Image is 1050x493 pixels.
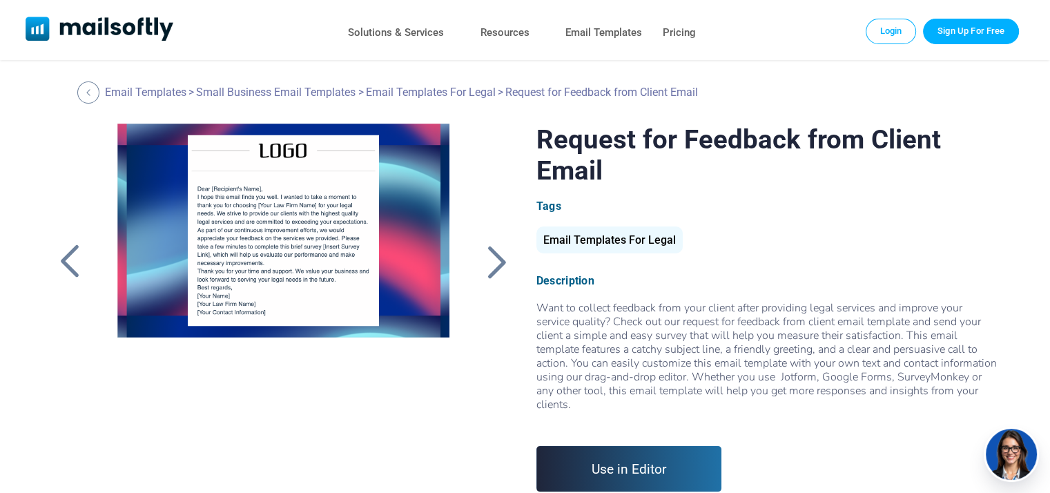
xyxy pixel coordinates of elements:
[366,86,496,99] a: Email Templates For Legal
[536,239,683,245] a: Email Templates For Legal
[52,244,87,280] a: Back
[536,300,998,425] span: Want to collect feedback from your client after providing legal services and improve your service...
[77,81,103,104] a: Back
[105,86,186,99] a: Email Templates
[99,124,468,469] a: Request for Feedback from Client Email
[536,446,722,492] a: Use in Editor
[480,23,529,43] a: Resources
[536,200,998,213] div: Tags
[923,19,1019,43] a: Trial
[536,226,683,253] div: Email Templates For Legal
[479,244,514,280] a: Back
[536,124,998,186] h1: Request for Feedback from Client Email
[348,23,444,43] a: Solutions & Services
[866,19,917,43] a: Login
[663,23,696,43] a: Pricing
[536,274,998,287] div: Description
[196,86,356,99] a: Small Business Email Templates
[565,23,642,43] a: Email Templates
[26,17,174,43] a: Mailsoftly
